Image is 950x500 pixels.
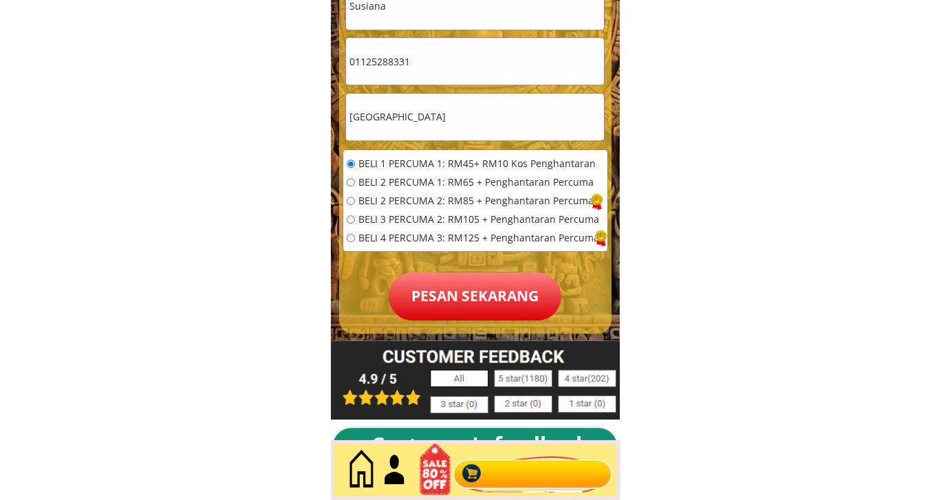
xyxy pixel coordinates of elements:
[358,196,599,206] span: BELI 2 PERCUMA 2: RM85 + Penghantaran Percuma
[346,38,604,85] input: Telefon
[358,177,599,187] span: BELI 2 PERCUMA 1: RM65 + Penghantaran Percuma
[358,215,599,224] span: BELI 3 PERCUMA 2: RM105 + Penghantaran Percuma
[358,159,599,169] span: BELI 1 PERCUMA 1: RM45+ RM10 Kos Penghantaran
[389,272,561,320] p: Pesan sekarang
[358,233,599,243] span: BELI 4 PERCUMA 3: RM125 + Penghantaran Percuma
[346,94,604,140] input: Alamat
[371,428,600,461] div: Customer's feedback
